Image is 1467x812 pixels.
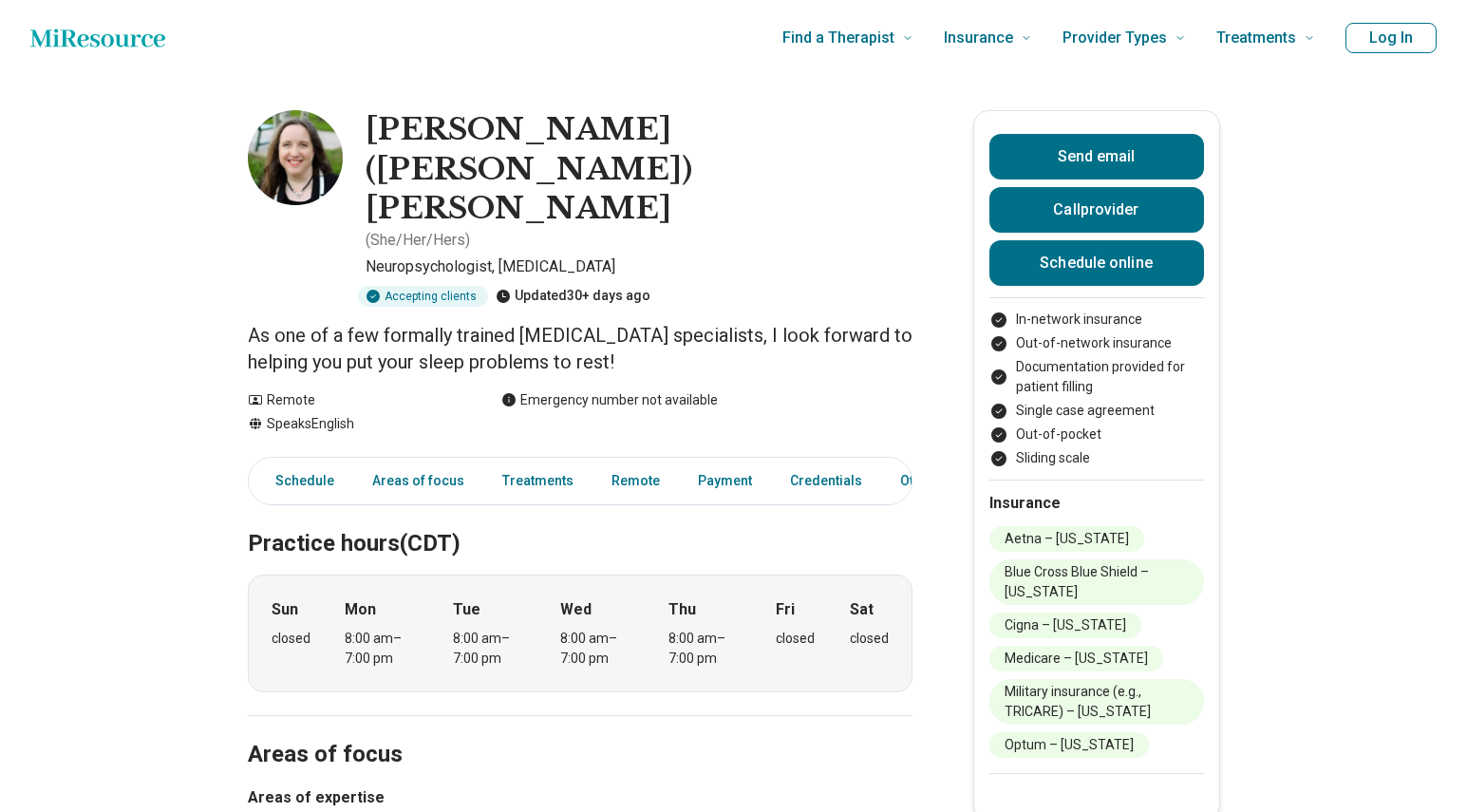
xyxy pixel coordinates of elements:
img: Cheryl McMullin, Neuropsychologist [248,110,343,205]
div: closed [272,629,310,649]
li: Out-of-network insurance [989,333,1204,353]
div: Speaks English [248,414,463,434]
li: Single case agreement [989,401,1204,421]
div: 8:00 am – 7:00 pm [345,629,418,669]
li: Military insurance (e.g., TRICARE) – [US_STATE] [989,679,1204,725]
button: Send email [989,134,1204,179]
a: Credentials [779,462,874,500]
li: Out-of-pocket [989,425,1204,444]
span: Find a Therapist [782,25,894,51]
div: Emergency number not available [501,390,718,410]
a: Schedule [253,462,346,500]
div: Updated 30+ days ago [496,286,650,307]
a: Home page [30,19,165,57]
a: Payment [686,462,763,500]
div: closed [776,629,815,649]
span: Provider Types [1063,25,1167,51]
a: Areas of focus [361,462,476,500]
div: 8:00 am – 7:00 pm [668,629,742,669]
a: Schedule online [989,240,1204,286]
li: Documentation provided for patient filling [989,357,1204,397]
strong: Sun [272,598,298,621]
p: Neuropsychologist, [MEDICAL_DATA] [366,255,912,278]
h1: [PERSON_NAME] ([PERSON_NAME]) [PERSON_NAME] [366,110,912,229]
li: Aetna – [US_STATE] [989,526,1144,552]
div: Accepting clients [358,286,488,307]
h2: Areas of focus [248,693,912,771]
strong: Fri [776,598,795,621]
div: closed [850,629,889,649]
li: In-network insurance [989,310,1204,330]
strong: Mon [345,598,376,621]
h2: Practice hours (CDT) [248,482,912,560]
li: Sliding scale [989,448,1204,468]
a: Treatments [491,462,585,500]
li: Blue Cross Blue Shield – [US_STATE] [989,559,1204,605]
strong: Tue [453,598,480,621]
button: Log In [1345,23,1437,53]
h3: Areas of expertise [248,786,912,809]
h2: Insurance [989,492,1204,515]
li: Optum – [US_STATE] [989,732,1149,758]
p: As one of a few formally trained [MEDICAL_DATA] specialists, I look forward to helping you put yo... [248,322,912,375]
div: When does the program meet? [248,575,912,692]
div: 8:00 am – 7:00 pm [453,629,526,669]
span: Insurance [944,25,1013,51]
ul: Payment options [989,310,1204,468]
a: Other [889,462,957,500]
strong: Wed [560,598,592,621]
li: Cigna – [US_STATE] [989,613,1141,638]
li: Medicare – [US_STATE] [989,646,1163,671]
div: Remote [248,390,463,410]
p: ( She/Her/Hers ) [366,229,470,252]
a: Remote [600,462,671,500]
strong: Thu [668,598,696,621]
div: 8:00 am – 7:00 pm [560,629,633,669]
span: Treatments [1216,25,1296,51]
button: Callprovider [989,187,1204,233]
strong: Sat [850,598,874,621]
